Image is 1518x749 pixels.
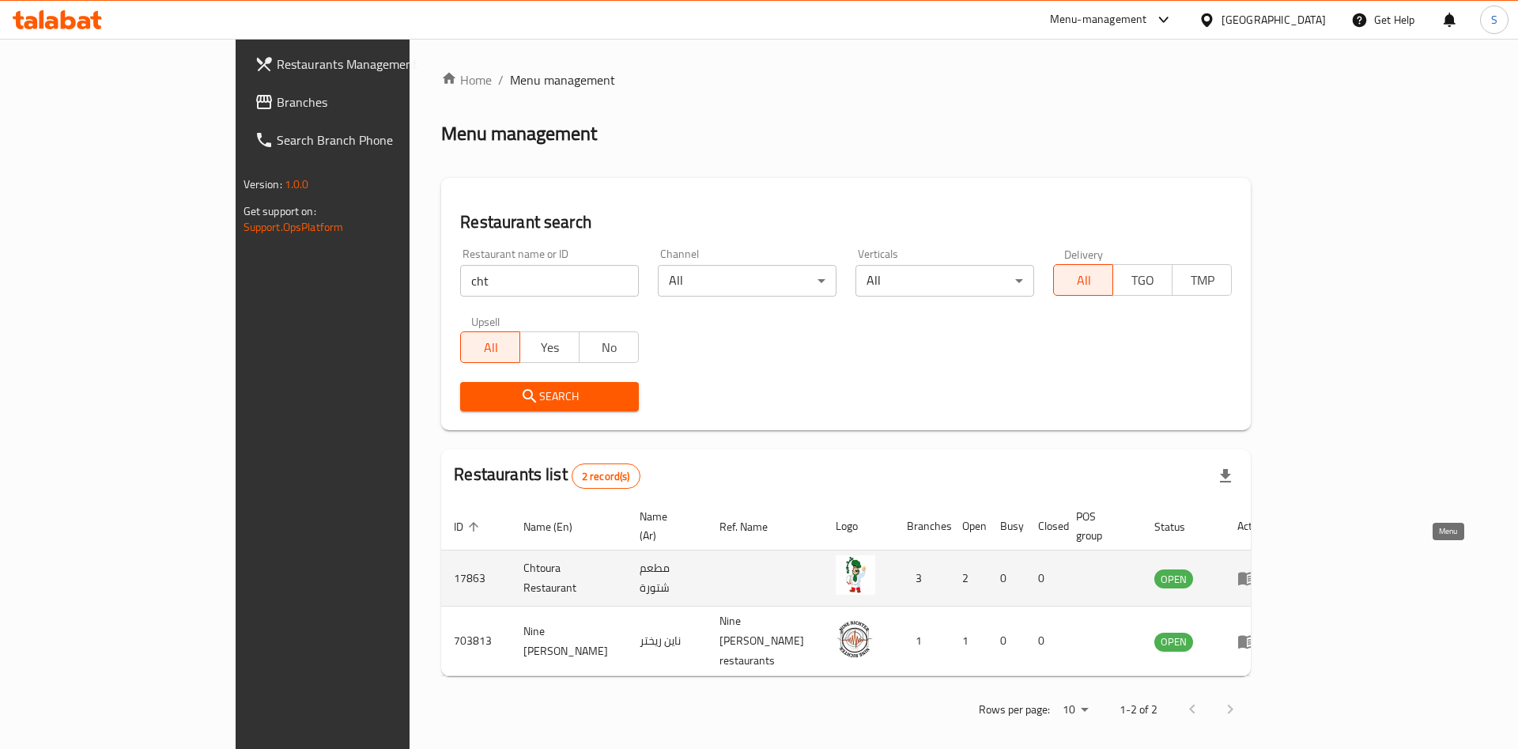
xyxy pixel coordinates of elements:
label: Delivery [1064,248,1104,259]
span: Status [1154,517,1206,536]
span: POS group [1076,507,1123,545]
span: TGO [1120,269,1166,292]
div: All [658,265,836,297]
span: All [1060,269,1107,292]
h2: Menu management [441,121,597,146]
p: Rows per page: [979,700,1050,720]
th: Open [950,502,987,550]
span: No [586,336,632,359]
span: 1.0.0 [285,174,309,195]
span: Name (Ar) [640,507,688,545]
td: 0 [1025,550,1063,607]
img: Nine Richter [836,618,875,658]
td: 0 [1025,607,1063,676]
div: [GEOGRAPHIC_DATA] [1222,11,1326,28]
button: TMP [1172,264,1232,296]
div: Total records count [572,463,640,489]
button: All [1053,264,1113,296]
div: Export file [1206,457,1244,495]
button: TGO [1112,264,1172,296]
th: Action [1225,502,1279,550]
span: Search Branch Phone [277,131,477,149]
div: OPEN [1154,569,1193,588]
td: 2 [950,550,987,607]
button: Search [460,382,639,411]
td: 1 [950,607,987,676]
nav: breadcrumb [441,70,1251,89]
span: ID [454,517,484,536]
label: Upsell [471,316,500,327]
span: Name (En) [523,517,593,536]
button: All [460,331,520,363]
span: All [467,336,514,359]
span: Version: [244,174,282,195]
table: enhanced table [441,502,1279,676]
th: Branches [894,502,950,550]
button: Yes [519,331,580,363]
a: Branches [242,83,489,121]
td: مطعم شتورة [627,550,707,607]
span: OPEN [1154,570,1193,588]
span: Ref. Name [719,517,788,536]
td: 0 [987,550,1025,607]
div: Rows per page: [1056,698,1094,722]
div: All [855,265,1034,297]
span: S [1491,11,1497,28]
p: 1-2 of 2 [1120,700,1157,720]
div: Menu-management [1050,10,1147,29]
h2: Restaurant search [460,210,1232,234]
span: Search [473,387,626,407]
span: TMP [1179,269,1225,292]
h2: Restaurants list [454,463,640,489]
a: Search Branch Phone [242,121,489,159]
span: Menu management [510,70,615,89]
li: / [498,70,504,89]
a: Support.OpsPlatform [244,217,344,237]
img: Chtoura Restaurant [836,555,875,595]
td: Nine [PERSON_NAME] [511,607,627,676]
td: 1 [894,607,950,676]
span: Yes [527,336,573,359]
td: 0 [987,607,1025,676]
td: 3 [894,550,950,607]
th: Logo [823,502,894,550]
td: ناين ريختر [627,607,707,676]
span: Restaurants Management [277,55,477,74]
th: Closed [1025,502,1063,550]
span: Branches [277,93,477,112]
input: Search for restaurant name or ID.. [460,265,639,297]
span: OPEN [1154,633,1193,651]
td: Nine [PERSON_NAME] restaurants [707,607,823,676]
div: Menu [1237,632,1267,651]
span: Get support on: [244,201,316,221]
td: Chtoura Restaurant [511,550,627,607]
button: No [579,331,639,363]
span: 2 record(s) [572,469,640,484]
th: Busy [987,502,1025,550]
a: Restaurants Management [242,45,489,83]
